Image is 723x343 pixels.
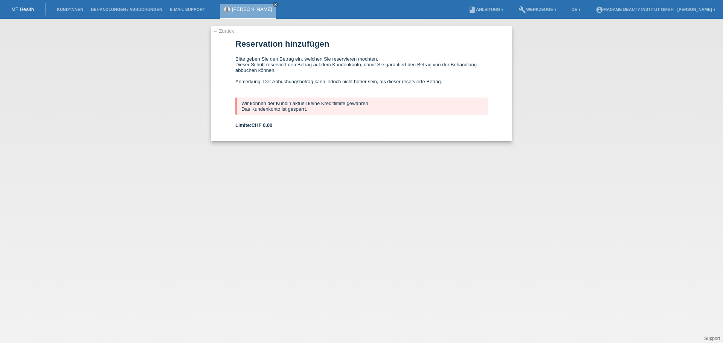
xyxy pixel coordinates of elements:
[11,6,34,12] a: MF Health
[213,28,234,34] a: ← Zurück
[87,7,166,12] a: Behandlungen / Abbuchungen
[596,6,603,14] i: account_circle
[274,3,278,6] i: close
[273,2,278,7] a: close
[592,7,719,12] a: account_circleMadame Beauty Institut GmbH - [PERSON_NAME] ▾
[568,7,584,12] a: DE ▾
[235,56,488,90] div: Bitte geben Sie den Betrag ein, welchen Sie reservieren möchten. Dieser Schritt reserviert den Be...
[252,122,273,128] span: CHF 0.00
[235,39,488,49] h1: Reservation hinzufügen
[515,7,560,12] a: buildWerkzeuge ▾
[232,6,272,12] a: [PERSON_NAME]
[519,6,526,14] i: build
[704,336,720,341] a: Support
[53,7,87,12] a: Kund*innen
[468,6,476,14] i: book
[235,98,488,115] div: Wir können der Kundin aktuell keine Kreditlimite gewähren. Das Kundenkonto ist gesperrt.
[465,7,507,12] a: bookAnleitung ▾
[166,7,209,12] a: E-Mail Support
[235,122,272,128] b: Limite:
